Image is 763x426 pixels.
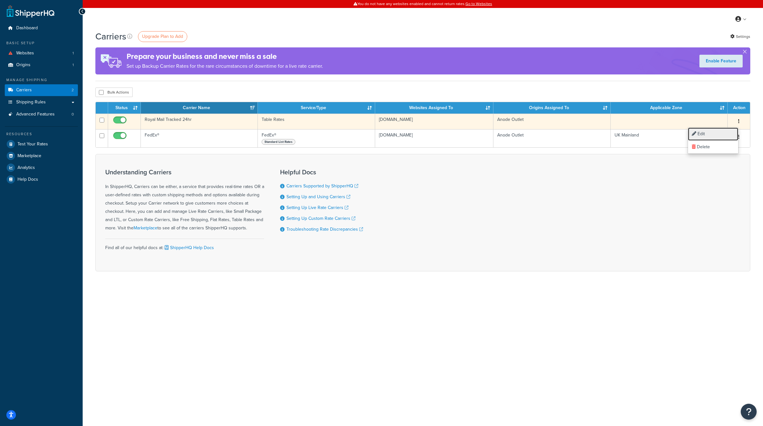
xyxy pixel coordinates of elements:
[5,108,78,120] a: Advanced Features 0
[286,193,350,200] a: Setting Up and Using Carriers
[5,131,78,137] div: Resources
[730,32,750,41] a: Settings
[741,404,757,420] button: Open Resource Center
[72,62,74,68] span: 1
[258,102,375,114] th: Service/Type: activate to sort column ascending
[5,174,78,185] a: Help Docs
[17,177,38,182] span: Help Docs
[16,87,32,93] span: Carriers
[5,84,78,96] li: Carriers
[5,47,78,59] li: Websites
[5,77,78,83] div: Manage Shipping
[258,129,375,147] td: FedEx®
[16,51,34,56] span: Websites
[286,215,355,222] a: Setting Up Custom Rate Carriers
[611,129,728,147] td: UK Mainland
[72,51,74,56] span: 1
[280,169,363,176] h3: Helpful Docs
[72,87,74,93] span: 2
[127,51,323,62] h4: Prepare your business and never miss a sale
[16,62,31,68] span: Origins
[17,153,41,159] span: Marketplace
[105,239,264,252] div: Find all of our helpful docs at:
[5,162,78,173] a: Analytics
[5,138,78,150] a: Test Your Rates
[16,25,38,31] span: Dashboard
[5,40,78,46] div: Basic Setup
[688,128,738,141] a: Edit
[262,139,295,145] span: Standard List Rates
[108,102,141,114] th: Status: activate to sort column ascending
[95,47,127,74] img: ad-rules-rateshop-fe6ec290ccb7230408bd80ed9643f0289d75e0ffd9eb532fc0e269fcd187b520.png
[142,33,183,40] span: Upgrade Plan to Add
[5,22,78,34] a: Dashboard
[493,102,610,114] th: Origins Assigned To: activate to sort column ascending
[5,84,78,96] a: Carriers 2
[611,102,728,114] th: Applicable Zone: activate to sort column ascending
[163,244,214,251] a: ShipperHQ Help Docs
[17,165,35,171] span: Analytics
[286,204,348,211] a: Setting Up Live Rate Carriers
[5,59,78,71] li: Origins
[258,114,375,129] td: Table Rates
[5,59,78,71] a: Origins 1
[375,129,494,147] td: [DOMAIN_NAME]
[141,114,258,129] td: Royal Mail Tracked 24hr
[5,96,78,108] a: Shipping Rules
[16,112,55,117] span: Advanced Features
[127,62,323,71] p: Set up Backup Carrier Rates for the rare circumstances of downtime for a live rate carrier.
[105,169,264,232] div: In ShipperHQ, Carriers can be either, a service that provides real-time rates OR a user-defined r...
[134,225,157,231] a: Marketplace
[7,5,54,17] a: ShipperHQ Home
[688,141,738,154] a: Delete
[5,108,78,120] li: Advanced Features
[72,112,74,117] span: 0
[728,102,750,114] th: Action
[5,47,78,59] a: Websites 1
[17,142,48,147] span: Test Your Rates
[375,114,494,129] td: [DOMAIN_NAME]
[375,102,494,114] th: Websites Assigned To: activate to sort column ascending
[286,226,363,233] a: Troubleshooting Rate Discrepancies
[141,102,258,114] th: Carrier Name: activate to sort column ascending
[493,114,610,129] td: Anode Outlet
[465,1,492,7] a: Go to Websites
[138,31,187,42] a: Upgrade Plan to Add
[141,129,258,147] td: FedEx®
[95,30,126,43] h1: Carriers
[286,183,358,189] a: Carriers Supported by ShipperHQ
[105,169,264,176] h3: Understanding Carriers
[5,150,78,162] a: Marketplace
[493,129,610,147] td: Anode Outlet
[95,87,133,97] button: Bulk Actions
[16,100,46,105] span: Shipping Rules
[699,55,743,67] a: Enable Feature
